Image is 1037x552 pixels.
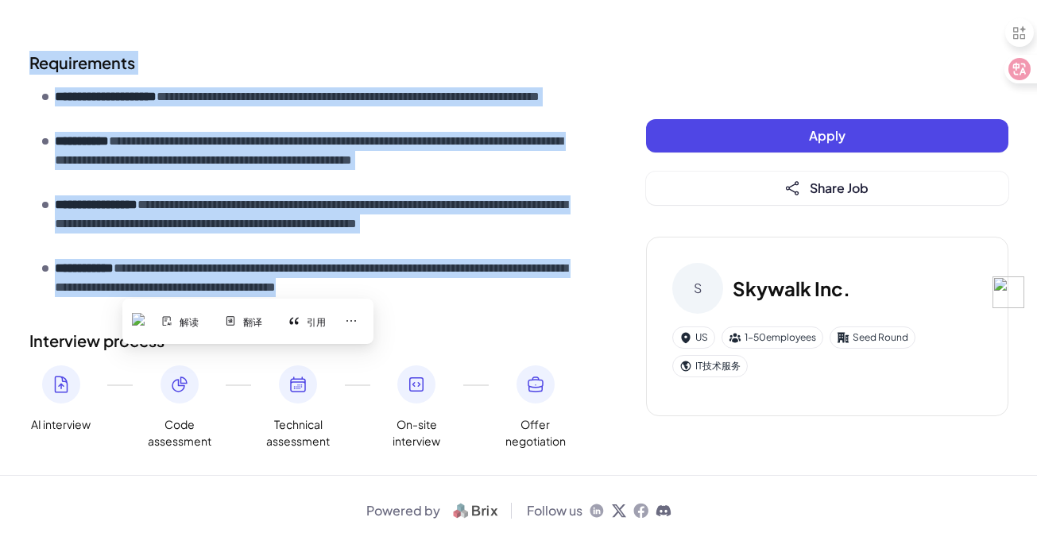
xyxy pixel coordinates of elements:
[810,179,869,196] span: Share Job
[504,416,567,450] span: Offer negotiation
[31,416,91,433] span: AI interview
[672,355,748,377] div: IT技术服务
[722,326,823,349] div: 1-50 employees
[385,416,448,450] span: On-site interview
[266,416,330,450] span: Technical assessment
[29,329,582,353] h2: Interview process
[527,501,582,520] span: Follow us
[809,127,845,144] span: Apply
[646,172,1008,205] button: Share Job
[366,501,440,520] span: Powered by
[733,274,850,303] h3: Skywalk Inc.
[447,501,505,520] img: logo
[672,263,723,314] div: S
[830,326,915,349] div: Seed Round
[672,326,715,349] div: US
[29,51,582,75] h2: Requirements
[646,119,1008,152] button: Apply
[148,416,211,450] span: Code assessment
